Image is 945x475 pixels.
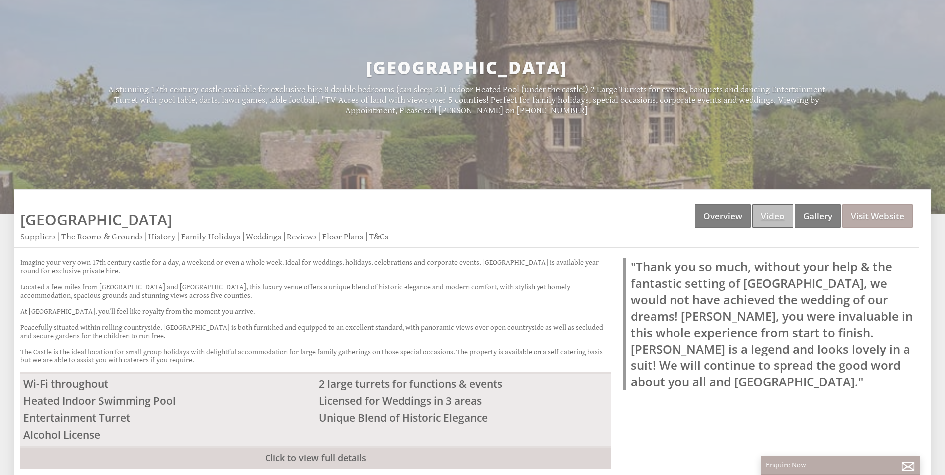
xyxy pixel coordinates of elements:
a: Overview [695,204,751,228]
a: Click to view full details [20,446,611,469]
blockquote: "Thank you so much, without your help & the fantastic setting of [GEOGRAPHIC_DATA], we would not ... [623,258,913,390]
p: The Castle is the ideal location for small group holidays with delightful accommodation for large... [20,348,611,364]
li: Licensed for Weddings in 3 areas [316,392,611,409]
p: At [GEOGRAPHIC_DATA], you’ll feel like royalty from the moment you arrive. [20,307,611,316]
li: Wi-Fi throughout [20,375,316,392]
p: Enquire Now [766,461,915,469]
a: History [148,232,176,242]
a: Family Holidays [181,232,240,242]
a: Reviews [287,232,317,242]
li: 2 large turrets for functions & events [316,375,611,392]
a: Visit Website [842,204,913,228]
li: Alcohol License [20,426,316,443]
li: Entertainment Turret [20,409,316,426]
p: Imagine your very own 17th century castle for a day, a weekend or even a whole week. Ideal for we... [20,258,611,275]
a: T&Cs [369,232,388,242]
li: Heated Indoor Swimming Pool [20,392,316,409]
a: Video [752,204,793,228]
a: Suppliers [20,232,56,242]
a: Gallery [795,204,841,228]
h2: [GEOGRAPHIC_DATA] [105,56,829,79]
a: [GEOGRAPHIC_DATA] [20,209,172,230]
p: Located a few miles from [GEOGRAPHIC_DATA] and [GEOGRAPHIC_DATA], this luxury venue offers a uniq... [20,283,611,300]
a: Weddings [246,232,281,242]
a: The Rooms & Grounds [61,232,143,242]
li: Unique Blend of Historic Elegance [316,409,611,426]
p: A stunning 17th century castle available for exclusive hire 8 double bedrooms (can sleep 21) Indo... [105,84,829,116]
a: Floor Plans [322,232,363,242]
p: Peacefully situated within rolling countryside, [GEOGRAPHIC_DATA] is both furnished and equipped ... [20,323,611,340]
